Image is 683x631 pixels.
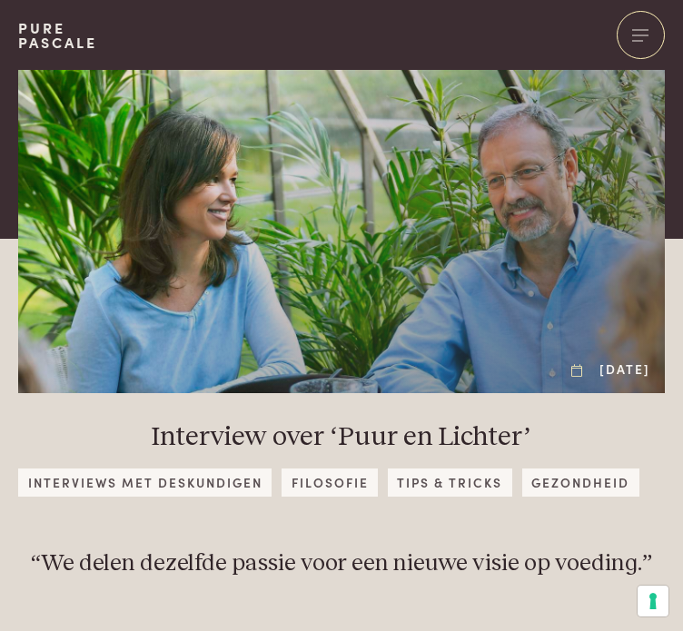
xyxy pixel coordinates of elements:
div: [DATE] [571,360,650,379]
h1: Interview over ‘Puur en Lichter’ [152,420,532,454]
a: PurePascale [18,21,97,50]
span: Interviews met deskundigen [18,468,272,497]
span: Gezondheid [522,468,639,497]
span: Tips & Tricks [388,468,512,497]
p: “We delen dezelfde passie voor een nieuwe visie op voeding.” [31,545,653,582]
button: Uw voorkeuren voor toestemming voor trackingtechnologieën [638,586,668,616]
span: Filosofie [282,468,378,497]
